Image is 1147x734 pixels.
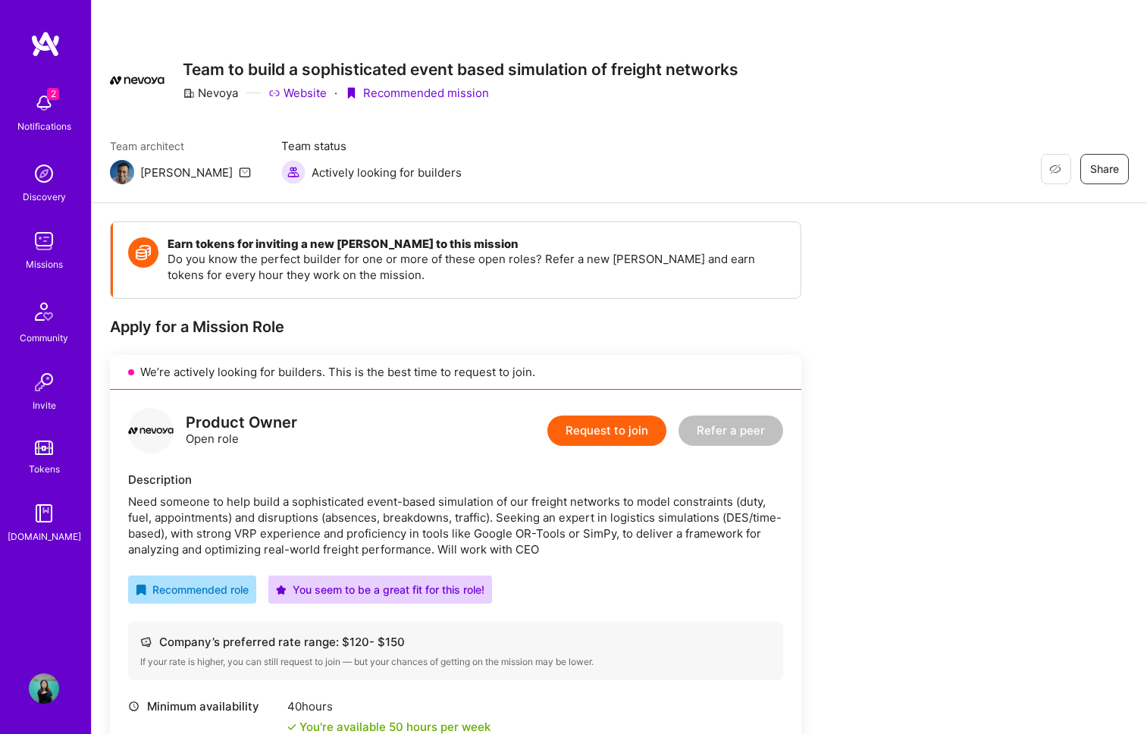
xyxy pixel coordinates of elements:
[140,656,771,668] div: If your rate is higher, you can still request to join — but your chances of getting on the missio...
[281,138,462,154] span: Team status
[26,293,62,330] img: Community
[312,165,462,180] span: Actively looking for builders
[678,416,783,446] button: Refer a peer
[334,85,337,101] div: ·
[25,673,63,704] a: User Avatar
[128,408,174,453] img: logo
[47,88,59,100] span: 2
[287,723,296,732] i: icon Check
[136,585,146,595] i: icon RecommendedBadge
[128,472,783,488] div: Description
[140,634,771,650] div: Company’s preferred rate range: $ 120 - $ 150
[110,355,801,390] div: We’re actively looking for builders. This is the best time to request to join.
[128,698,280,714] div: Minimum availability
[140,636,152,648] i: icon Cash
[29,88,59,118] img: bell
[1090,162,1119,177] span: Share
[183,85,238,101] div: Nevoya
[23,189,66,205] div: Discovery
[186,415,297,447] div: Open role
[136,582,249,598] div: Recommended role
[110,138,251,154] span: Team architect
[30,30,61,58] img: logo
[281,160,306,184] img: Actively looking for builders
[183,60,738,79] h3: Team to build a sophisticated event based simulation of freight networks
[35,441,53,455] img: tokens
[29,498,59,529] img: guide book
[547,416,666,446] button: Request to join
[128,701,139,712] i: icon Clock
[128,494,783,557] div: Need someone to help build a sophisticated event-based simulation of our freight networks to mode...
[26,256,63,272] div: Missions
[110,160,134,184] img: Team Architect
[345,85,489,101] div: Recommended mission
[29,367,59,397] img: Invite
[287,698,490,714] div: 40 hours
[29,461,60,477] div: Tokens
[128,237,158,268] img: Token icon
[345,87,357,99] i: icon PurpleRibbon
[8,529,81,544] div: [DOMAIN_NAME]
[276,585,287,595] i: icon PurpleStar
[20,330,68,346] div: Community
[1080,154,1129,184] button: Share
[29,158,59,189] img: discovery
[17,118,71,134] div: Notifications
[239,166,251,178] i: icon Mail
[276,582,484,598] div: You seem to be a great fit for this role!
[33,397,56,413] div: Invite
[1049,163,1061,175] i: icon EyeClosed
[186,415,297,431] div: Product Owner
[183,87,195,99] i: icon CompanyGray
[140,165,233,180] div: [PERSON_NAME]
[268,85,327,101] a: Website
[29,226,59,256] img: teamwork
[110,76,165,85] img: Company Logo
[110,317,801,337] div: Apply for a Mission Role
[168,237,785,251] h4: Earn tokens for inviting a new [PERSON_NAME] to this mission
[168,251,785,283] p: Do you know the perfect builder for one or more of these open roles? Refer a new [PERSON_NAME] an...
[29,673,59,704] img: User Avatar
